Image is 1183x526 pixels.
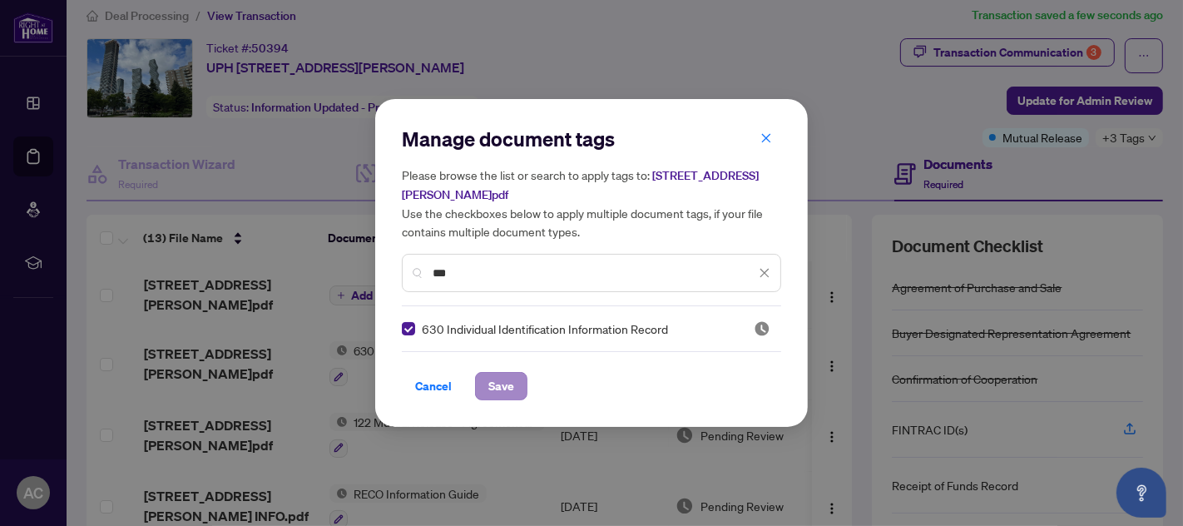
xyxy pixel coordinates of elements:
[475,372,527,400] button: Save
[759,267,770,279] span: close
[415,373,452,399] span: Cancel
[754,320,770,337] span: Pending Review
[760,132,772,144] span: close
[1116,468,1166,518] button: Open asap
[754,320,770,337] img: status
[488,373,514,399] span: Save
[402,166,781,241] h5: Please browse the list or search to apply tags to: Use the checkboxes below to apply multiple doc...
[402,126,781,152] h2: Manage document tags
[402,372,465,400] button: Cancel
[422,320,668,338] span: 630 Individual Identification Information Record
